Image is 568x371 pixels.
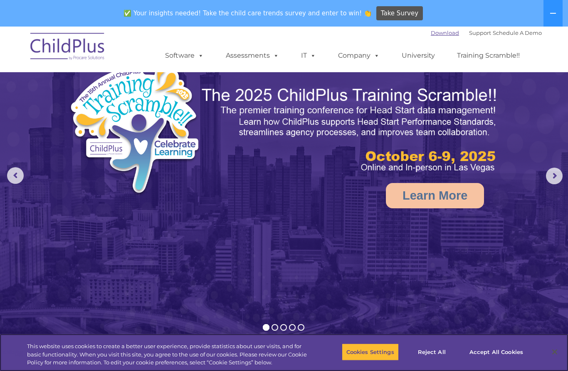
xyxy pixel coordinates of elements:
[393,47,443,64] a: University
[293,47,324,64] a: IT
[157,47,212,64] a: Software
[26,27,109,68] img: ChildPlus by Procare Solutions
[431,29,459,36] a: Download
[406,343,458,361] button: Reject All
[386,183,484,208] a: Learn More
[431,29,542,36] font: |
[121,5,375,22] span: ✅ Your insights needed! Take the child care trends survey and enter to win! 👏
[546,343,564,361] button: Close
[469,29,491,36] a: Support
[330,47,388,64] a: Company
[217,47,287,64] a: Assessments
[342,343,399,361] button: Cookies Settings
[27,342,312,367] div: This website uses cookies to create a better user experience, provide statistics about user visit...
[449,47,528,64] a: Training Scramble!!
[493,29,542,36] a: Schedule A Demo
[376,6,423,21] a: Take Survey
[381,6,418,21] span: Take Survey
[465,343,528,361] button: Accept All Cookies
